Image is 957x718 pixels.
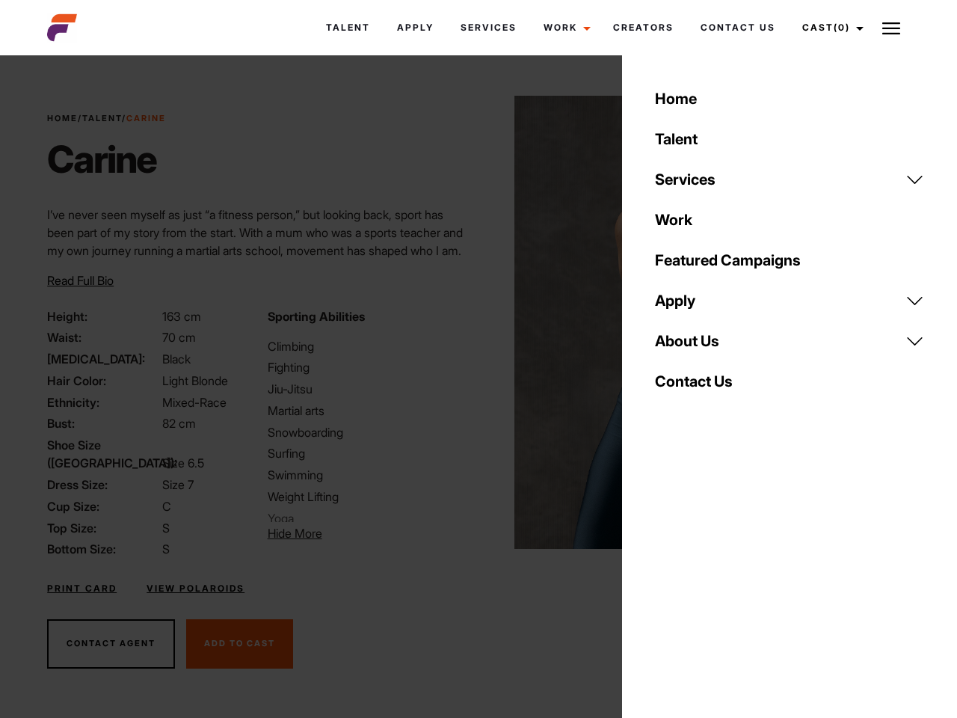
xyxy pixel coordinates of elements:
[268,358,470,376] li: Fighting
[646,200,933,240] a: Work
[687,7,789,48] a: Contact Us
[47,271,114,289] button: Read Full Bio
[47,519,159,537] span: Top Size:
[268,309,365,324] strong: Sporting Abilities
[47,112,166,125] span: / /
[162,541,170,556] span: S
[47,619,175,669] button: Contact Agent
[82,113,122,123] a: Talent
[162,395,227,410] span: Mixed-Race
[162,416,196,431] span: 82 cm
[313,7,384,48] a: Talent
[162,330,196,345] span: 70 cm
[126,113,166,123] strong: Carine
[447,7,530,48] a: Services
[268,444,470,462] li: Surfing
[162,455,204,470] span: Size 6.5
[268,509,411,522] li: Yoga
[162,521,170,536] span: S
[47,137,166,182] h1: Carine
[162,352,191,366] span: Black
[47,328,159,346] span: Waist:
[47,414,159,432] span: Bust:
[204,638,275,648] span: Add To Cast
[882,19,900,37] img: Burger icon
[147,582,244,595] a: View Polaroids
[162,309,201,324] span: 163 cm
[47,436,159,472] span: Shoe Size ([GEOGRAPHIC_DATA]):
[47,350,159,368] span: [MEDICAL_DATA]:
[47,540,159,558] span: Bottom Size:
[268,337,470,355] li: Climbing
[834,22,850,33] span: (0)
[268,466,470,484] li: Swimming
[268,423,470,441] li: Snowboarding
[646,240,933,280] a: Featured Campaigns
[646,321,933,361] a: About Us
[47,476,159,494] span: Dress Size:
[162,477,194,492] span: Size 7
[530,7,600,48] a: Work
[268,488,470,506] li: Weight Lifting
[268,380,470,398] li: Jiu-Jitsu
[646,79,933,119] a: Home
[162,499,171,514] span: C
[646,280,933,321] a: Apply
[47,273,114,288] span: Read Full Bio
[47,372,159,390] span: Hair Color:
[47,206,470,331] p: I’ve never seen myself as just “a fitness person,” but looking back, sport has been part of my st...
[384,7,447,48] a: Apply
[47,393,159,411] span: Ethnicity:
[47,13,77,43] img: cropped-aefm-brand-fav-22-square.png
[186,619,293,669] button: Add To Cast
[47,497,159,515] span: Cup Size:
[268,402,470,420] li: Martial arts
[47,582,117,595] a: Print Card
[600,7,687,48] a: Creators
[162,373,228,388] span: Light Blonde
[646,159,933,200] a: Services
[646,119,933,159] a: Talent
[268,526,322,541] span: Hide More
[646,361,933,402] a: Contact Us
[47,113,78,123] a: Home
[47,307,159,325] span: Height:
[789,7,873,48] a: Cast(0)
